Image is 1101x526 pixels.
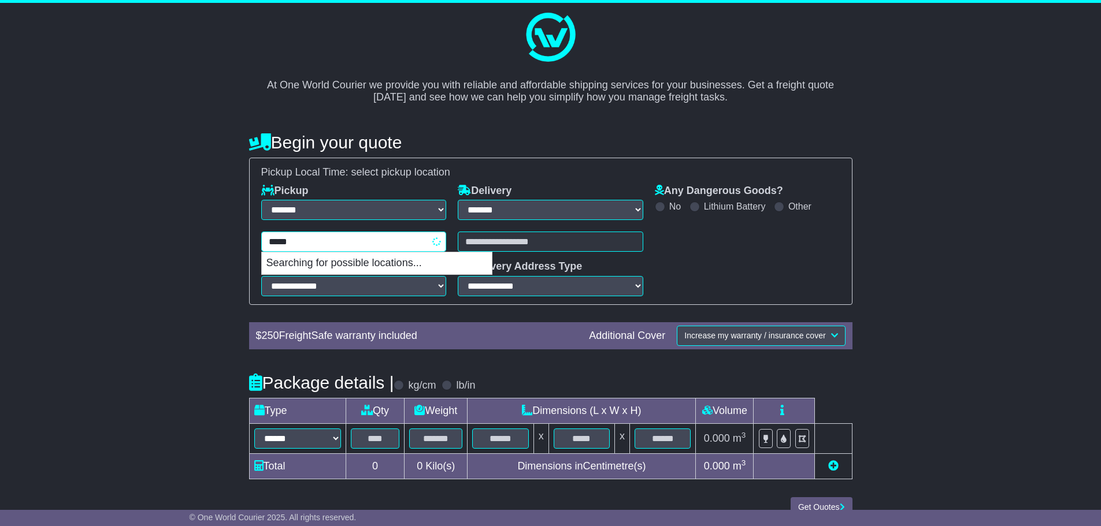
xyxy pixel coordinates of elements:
span: 250 [262,330,279,341]
span: m [733,432,746,444]
td: Weight [405,398,468,424]
div: Pickup Local Time: [255,166,846,179]
img: One World Courier Logo - great freight rates [521,9,579,66]
label: Pickup [261,185,309,197]
td: Type [249,398,346,424]
td: 0 [346,454,405,479]
td: x [615,424,630,454]
label: No [669,201,681,212]
td: Dimensions (L x W x H) [468,398,696,424]
span: select pickup location [351,166,450,178]
td: Kilo(s) [405,454,468,479]
sup: 3 [742,431,746,439]
span: 0.000 [704,460,730,472]
span: 0 [417,460,422,472]
label: Other [788,201,811,212]
sup: 3 [742,458,746,467]
span: © One World Courier 2025. All rights reserved. [190,513,357,522]
label: Delivery [458,185,511,197]
span: Increase my warranty / insurance cover [684,331,825,340]
div: $ FreightSafe warranty included [250,330,584,342]
label: lb/in [456,379,475,392]
div: Additional Cover [583,330,671,342]
a: Add new item [828,460,839,472]
p: Searching for possible locations... [262,252,492,274]
span: 0.000 [704,432,730,444]
td: Dimensions in Centimetre(s) [468,454,696,479]
td: Volume [696,398,754,424]
button: Get Quotes [791,497,852,517]
h4: Begin your quote [249,133,852,152]
td: Qty [346,398,405,424]
p: At One World Courier we provide you with reliable and affordable shipping services for your busin... [261,66,841,104]
label: Delivery Address Type [458,260,582,273]
label: kg/cm [408,379,436,392]
button: Increase my warranty / insurance cover [677,326,845,346]
label: Any Dangerous Goods? [655,185,783,197]
h4: Package details | [249,373,394,392]
td: Total [249,454,346,479]
label: Lithium Battery [704,201,766,212]
td: x [533,424,548,454]
span: m [733,460,746,472]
